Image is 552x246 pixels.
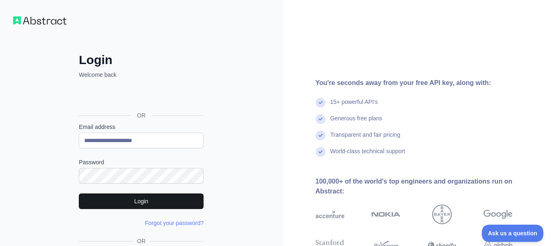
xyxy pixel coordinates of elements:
[131,111,152,120] span: OR
[75,88,206,106] iframe: Botón Iniciar sesión con Google
[432,205,452,224] img: bayer
[79,71,204,79] p: Welcome back
[482,225,544,242] iframe: Toggle Customer Support
[330,131,401,147] div: Transparent and fair pricing
[316,131,325,140] img: check mark
[145,220,204,226] a: Forgot your password?
[316,205,345,224] img: accenture
[316,177,539,196] div: 100,000+ of the world's top engineers and organizations run on Abstract:
[79,158,204,166] label: Password
[79,123,204,131] label: Email address
[13,16,66,25] img: Workflow
[316,78,539,88] div: You're seconds away from your free API key, along with:
[134,237,149,245] span: OR
[371,205,401,224] img: nokia
[316,98,325,108] img: check mark
[79,193,204,209] button: Login
[330,114,383,131] div: Generous free plans
[330,147,405,163] div: World-class technical support
[483,205,513,224] img: google
[330,98,378,114] div: 15+ powerful API's
[316,114,325,124] img: check mark
[316,147,325,157] img: check mark
[79,53,204,67] h2: Login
